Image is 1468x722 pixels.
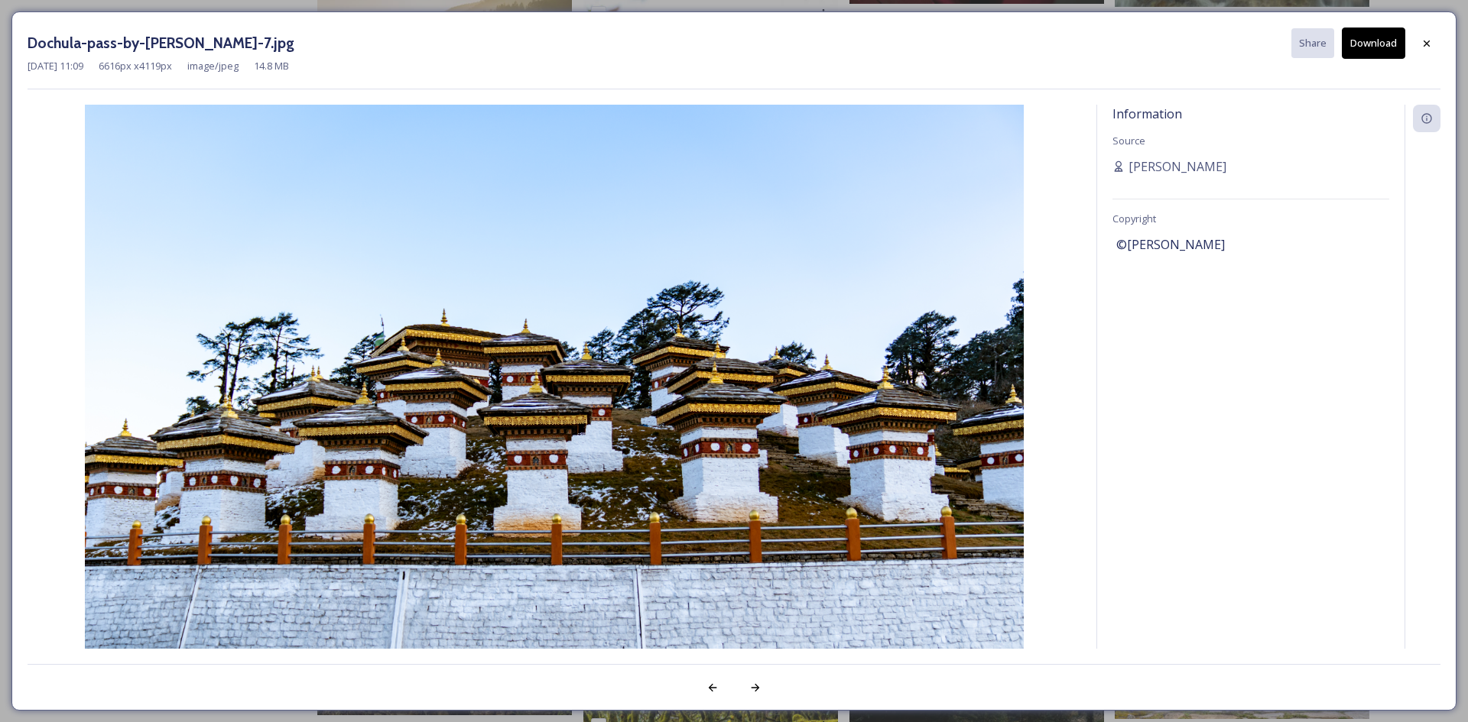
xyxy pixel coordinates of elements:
button: Share [1291,28,1334,58]
span: image/jpeg [187,59,239,73]
span: ©[PERSON_NAME] [1116,235,1225,254]
span: 6616 px x 4119 px [99,59,172,73]
img: Dochula-pass-by-Alicia-Warner-7.jpg [28,105,1081,689]
span: Source [1112,134,1145,147]
span: Information [1112,105,1182,122]
span: [DATE] 11:09 [28,59,83,73]
button: Download [1342,28,1405,59]
span: [PERSON_NAME] [1129,157,1226,176]
span: 14.8 MB [254,59,289,73]
span: Copyright [1112,212,1156,225]
h3: Dochula-pass-by-[PERSON_NAME]-7.jpg [28,32,294,54]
